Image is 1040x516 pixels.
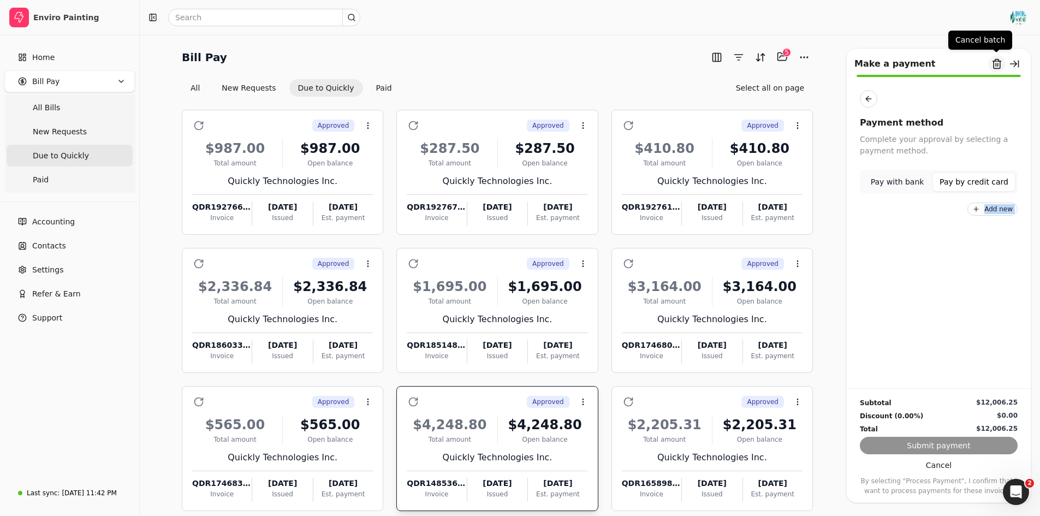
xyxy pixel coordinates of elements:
[407,340,466,351] div: QDR185148-789
[192,415,278,435] div: $565.00
[622,340,681,351] div: QDR174680-o102
[747,397,778,407] span: Approved
[32,288,81,300] span: Refer & Earn
[502,296,588,306] div: Open balance
[192,175,373,188] div: Quickly Technologies Inc.
[622,313,803,326] div: Quickly Technologies Inc.
[287,415,373,435] div: $565.00
[192,139,278,158] div: $987.00
[182,79,401,97] div: Invoice filter options
[192,296,278,306] div: Total amount
[407,489,466,499] div: Invoice
[32,312,62,324] span: Support
[33,126,87,138] span: New Requests
[313,489,373,499] div: Est. payment
[313,213,373,223] div: Est. payment
[717,415,803,435] div: $2,205.31
[313,478,373,489] div: [DATE]
[860,134,1018,157] p: Complete your approval by selecting a payment method.
[318,397,349,407] span: Approved
[192,277,278,296] div: $2,336.84
[407,139,492,158] div: $287.50
[467,201,527,213] div: [DATE]
[997,411,1018,420] div: $0.00
[407,201,466,213] div: QDR192767-8332
[743,478,803,489] div: [DATE]
[192,158,278,168] div: Total amount
[7,97,133,118] a: All Bills
[682,340,742,351] div: [DATE]
[407,175,587,188] div: Quickly Technologies Inc.
[252,201,312,213] div: [DATE]
[407,351,466,361] div: Invoice
[407,435,492,444] div: Total amount
[407,296,492,306] div: Total amount
[532,259,564,269] span: Approved
[313,351,373,361] div: Est. payment
[287,277,373,296] div: $2,336.84
[752,49,769,66] button: Sort
[528,489,587,499] div: Est. payment
[287,139,373,158] div: $987.00
[1025,479,1034,488] span: 2
[192,435,278,444] div: Total amount
[32,216,75,228] span: Accounting
[287,296,373,306] div: Open balance
[4,70,135,92] button: Bill Pay
[622,478,681,489] div: QDR165898-1340
[32,76,60,87] span: Bill Pay
[532,397,564,407] span: Approved
[168,9,360,26] input: Search
[313,201,373,213] div: [DATE]
[252,489,312,499] div: Issued
[467,478,527,489] div: [DATE]
[622,435,708,444] div: Total amount
[622,351,681,361] div: Invoice
[192,351,252,361] div: Invoice
[622,158,708,168] div: Total amount
[860,456,1018,474] button: Cancel
[795,49,813,66] button: More
[502,435,588,444] div: Open balance
[782,48,791,57] div: 5
[213,79,284,97] button: New Requests
[743,213,803,223] div: Est. payment
[7,121,133,143] a: New Requests
[743,489,803,499] div: Est. payment
[967,203,1018,216] button: Add new
[682,478,742,489] div: [DATE]
[287,435,373,444] div: Open balance
[622,139,708,158] div: $410.80
[854,57,935,70] div: Make a payment
[313,340,373,351] div: [DATE]
[860,476,1018,496] p: By selecting "Process Payment", I confirm that I want to process payments for these invoices.
[528,201,587,213] div: [DATE]
[622,201,681,213] div: QDR192761-8338
[682,201,742,213] div: [DATE]
[622,175,803,188] div: Quickly Technologies Inc.
[4,235,135,257] a: Contacts
[467,213,527,223] div: Issued
[747,259,778,269] span: Approved
[7,145,133,167] a: Due to Quickly
[717,435,803,444] div: Open balance
[27,488,60,498] div: Last sync:
[727,79,813,97] button: Select all on page
[1009,9,1027,26] img: Enviro%20new%20Logo%20_RGB_Colour.jpg
[192,451,373,464] div: Quickly Technologies Inc.
[407,277,492,296] div: $1,695.00
[252,213,312,223] div: Issued
[528,478,587,489] div: [DATE]
[318,121,349,131] span: Approved
[622,415,708,435] div: $2,205.31
[33,102,60,114] span: All Bills
[7,169,133,191] a: Paid
[622,296,708,306] div: Total amount
[622,489,681,499] div: Invoice
[252,340,312,351] div: [DATE]
[948,31,1012,50] div: Cancel batch
[860,424,878,435] div: Total
[407,451,587,464] div: Quickly Technologies Inc.
[62,488,116,498] div: [DATE] 11:42 PM
[33,150,89,162] span: Due to Quickly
